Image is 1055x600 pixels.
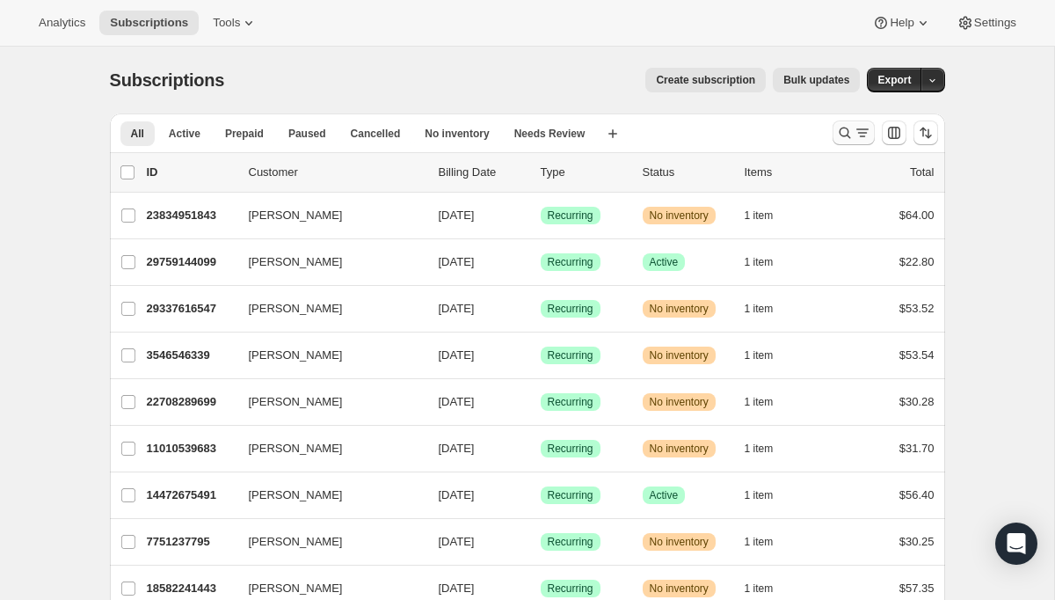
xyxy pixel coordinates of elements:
button: [PERSON_NAME] [238,341,414,370]
button: Create subscription [645,68,766,92]
button: 1 item [745,483,793,508]
span: [PERSON_NAME] [249,300,343,318]
span: [DATE] [439,582,475,595]
span: 1 item [745,302,774,316]
div: 3546546339[PERSON_NAME][DATE]SuccessRecurringWarningNo inventory1 item$53.54 [147,343,935,368]
span: 1 item [745,255,774,269]
button: 1 item [745,203,793,228]
button: Export [867,68,921,92]
span: [DATE] [439,348,475,362]
span: Export [877,73,911,87]
div: IDCustomerBilling DateTypeStatusItemsTotal [147,164,935,181]
span: Recurring [548,488,593,502]
button: Analytics [28,11,96,35]
span: $30.25 [899,535,935,548]
div: 11010539683[PERSON_NAME][DATE]SuccessRecurringWarningNo inventory1 item$31.70 [147,436,935,461]
span: No inventory [650,395,709,409]
span: No inventory [650,582,709,596]
span: Settings [974,16,1016,30]
span: No inventory [650,348,709,362]
span: Bulk updates [783,73,849,87]
span: No inventory [650,209,709,223]
span: Recurring [548,582,593,596]
div: 23834951843[PERSON_NAME][DATE]SuccessRecurringWarningNo inventory1 item$64.00 [147,203,935,228]
span: $31.70 [899,442,935,455]
button: 1 item [745,250,793,274]
span: All [131,127,144,141]
button: [PERSON_NAME] [238,201,414,230]
span: $22.80 [899,255,935,268]
span: No inventory [650,535,709,549]
span: [DATE] [439,442,475,455]
p: 14472675491 [147,487,235,504]
button: 1 item [745,530,793,554]
p: ID [147,164,235,181]
span: [DATE] [439,302,475,315]
span: Recurring [548,255,593,269]
p: Status [643,164,731,181]
span: No inventory [425,127,489,141]
button: 1 item [745,390,793,414]
button: Subscriptions [99,11,199,35]
button: Create new view [599,121,627,146]
button: Sort the results [913,121,938,145]
span: [PERSON_NAME] [249,393,343,411]
button: [PERSON_NAME] [238,248,414,276]
span: 1 item [745,442,774,456]
div: 29337616547[PERSON_NAME][DATE]SuccessRecurringWarningNo inventory1 item$53.52 [147,296,935,321]
p: Customer [249,164,425,181]
div: 7751237795[PERSON_NAME][DATE]SuccessRecurringWarningNo inventory1 item$30.25 [147,530,935,554]
button: Customize table column order and visibility [882,121,906,145]
span: Recurring [548,348,593,362]
span: Active [650,488,679,502]
button: Search and filter results [833,121,875,145]
p: 18582241443 [147,580,235,597]
span: Recurring [548,395,593,409]
button: [PERSON_NAME] [238,435,414,463]
span: Cancelled [351,127,401,141]
span: $30.28 [899,395,935,408]
span: Subscriptions [110,70,225,90]
p: 29337616547 [147,300,235,318]
span: [PERSON_NAME] [249,440,343,457]
span: Prepaid [225,127,264,141]
div: Type [541,164,629,181]
p: 29759144099 [147,253,235,271]
div: 22708289699[PERSON_NAME][DATE]SuccessRecurringWarningNo inventory1 item$30.28 [147,390,935,414]
span: [DATE] [439,255,475,268]
button: 1 item [745,296,793,321]
div: Items [745,164,833,181]
span: 1 item [745,488,774,502]
span: Analytics [39,16,85,30]
span: [PERSON_NAME] [249,533,343,551]
p: 22708289699 [147,393,235,411]
span: Create subscription [656,73,755,87]
span: $57.35 [899,582,935,595]
span: Recurring [548,442,593,456]
span: Subscriptions [110,16,188,30]
span: $53.54 [899,348,935,362]
span: Recurring [548,209,593,223]
span: 1 item [745,395,774,409]
button: [PERSON_NAME] [238,481,414,509]
div: 14472675491[PERSON_NAME][DATE]SuccessRecurringSuccessActive1 item$56.40 [147,483,935,508]
p: 7751237795 [147,533,235,551]
span: Recurring [548,535,593,549]
span: Active [650,255,679,269]
span: [PERSON_NAME] [249,207,343,224]
div: 29759144099[PERSON_NAME][DATE]SuccessRecurringSuccessActive1 item$22.80 [147,250,935,274]
div: Open Intercom Messenger [995,523,1037,565]
button: 1 item [745,343,793,368]
span: 1 item [745,535,774,549]
button: [PERSON_NAME] [238,388,414,416]
span: 1 item [745,582,774,596]
span: Needs Review [514,127,586,141]
span: [DATE] [439,535,475,548]
span: $64.00 [899,209,935,222]
button: Settings [946,11,1027,35]
span: [PERSON_NAME] [249,580,343,597]
span: 1 item [745,209,774,223]
button: 1 item [745,436,793,461]
span: No inventory [650,302,709,316]
p: 23834951843 [147,207,235,224]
